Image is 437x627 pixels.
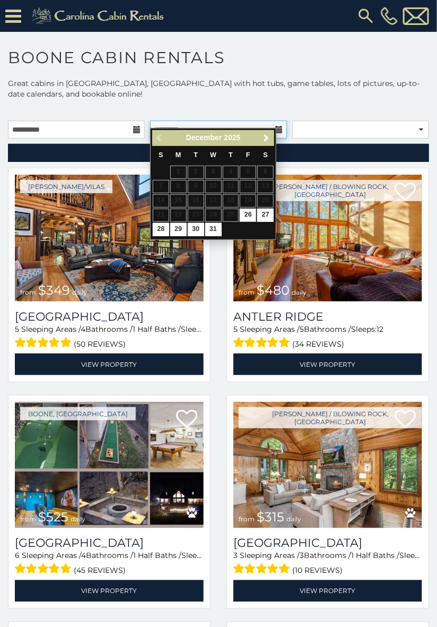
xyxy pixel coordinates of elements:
[356,6,375,25] img: search-regular.svg
[15,580,204,602] a: View Property
[205,223,222,236] a: 31
[233,324,422,351] div: Sleeping Areas / Bathrooms / Sleeps:
[74,564,126,578] span: (45 reviews)
[292,288,307,296] span: daily
[15,536,204,551] a: [GEOGRAPHIC_DATA]
[159,151,163,159] span: Sunday
[246,151,250,159] span: Friday
[377,324,383,334] span: 12
[15,310,204,324] a: [GEOGRAPHIC_DATA]
[20,407,136,420] a: Boone, [GEOGRAPHIC_DATA]
[240,209,256,222] a: 26
[233,175,422,302] a: Antler Ridge from $480 daily
[38,282,70,298] span: $349
[38,510,68,525] span: $525
[233,551,422,578] div: Sleeping Areas / Bathrooms / Sleeps:
[233,310,422,324] a: Antler Ridge
[27,5,173,27] img: Khaki-logo.png
[72,288,87,296] span: daily
[81,324,85,334] span: 4
[286,516,301,523] span: daily
[15,175,204,302] a: Diamond Creek Lodge from $349 daily
[233,536,422,551] h3: Chimney Island
[263,134,271,142] span: Next
[239,407,422,428] a: [PERSON_NAME] / Blowing Rock, [GEOGRAPHIC_DATA]
[210,151,216,159] span: Wednesday
[233,536,422,551] a: [GEOGRAPHIC_DATA]
[20,288,36,296] span: from
[378,7,400,25] a: [PHONE_NUMBER]
[15,536,204,551] h3: Wildlife Manor
[176,151,181,159] span: Monday
[170,223,187,236] a: 29
[133,324,181,334] span: 1 Half Baths /
[71,516,85,523] span: daily
[233,580,422,602] a: View Property
[15,551,20,561] span: 6
[260,132,273,145] a: Next
[15,310,204,324] h3: Diamond Creek Lodge
[293,337,345,351] span: (34 reviews)
[133,551,181,561] span: 1 Half Baths /
[15,324,19,334] span: 5
[15,324,204,351] div: Sleeping Areas / Bathrooms / Sleeps:
[351,551,399,561] span: 1 Half Baths /
[257,282,290,298] span: $480
[224,133,240,142] span: 2025
[239,180,422,201] a: [PERSON_NAME] / Blowing Rock, [GEOGRAPHIC_DATA]
[15,402,204,529] img: Wildlife Manor
[233,175,422,302] img: Antler Ridge
[194,151,198,159] span: Tuesday
[15,175,204,302] img: Diamond Creek Lodge
[20,180,112,193] a: [PERSON_NAME]/Vilas
[188,223,204,236] a: 30
[233,551,238,561] span: 3
[239,516,255,523] span: from
[293,564,343,578] span: (10 reviews)
[186,133,222,142] span: December
[229,151,233,159] span: Thursday
[300,324,304,334] span: 5
[233,324,238,334] span: 5
[176,408,197,431] a: Add to favorites
[239,288,255,296] span: from
[264,151,268,159] span: Saturday
[15,551,204,578] div: Sleeping Areas / Bathrooms / Sleeps:
[81,551,86,561] span: 4
[8,144,429,162] a: RefineSearchFilters
[300,551,304,561] span: 3
[233,402,422,529] a: Chimney Island from $315 daily
[153,223,169,236] a: 28
[257,209,274,222] a: 27
[20,516,36,523] span: from
[74,337,126,351] span: (50 reviews)
[15,402,204,529] a: Wildlife Manor from $525 daily
[233,402,422,529] img: Chimney Island
[257,510,284,525] span: $315
[15,354,204,375] a: View Property
[233,354,422,375] a: View Property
